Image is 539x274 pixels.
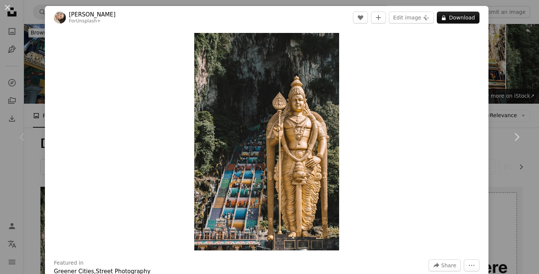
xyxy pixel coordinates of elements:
a: Next [494,101,539,173]
a: Unsplash+ [76,18,101,24]
button: Zoom in on this image [194,33,339,250]
button: More Actions [464,259,479,271]
button: Share this image [429,259,461,271]
span: Share [441,260,456,271]
div: For [69,18,116,24]
button: Download [437,12,479,24]
button: Like [353,12,368,24]
a: [PERSON_NAME] [69,11,116,18]
h3: Featured in [54,259,83,267]
button: Add to Collection [371,12,386,24]
img: a large statue of a man holding a staff [194,33,339,250]
img: Go to Polina Kuzovkova's profile [54,12,66,24]
button: Edit image [389,12,434,24]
